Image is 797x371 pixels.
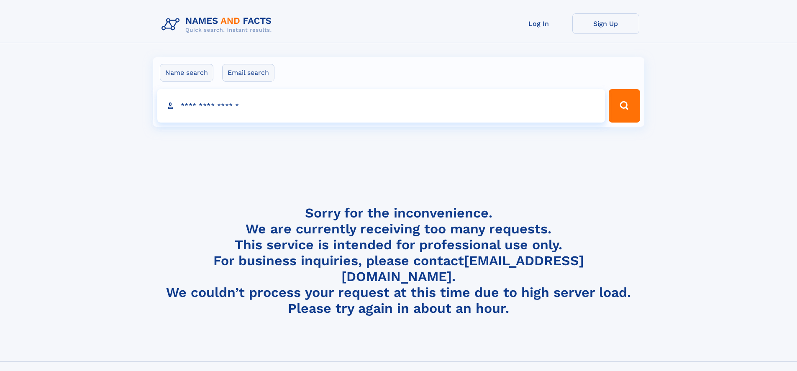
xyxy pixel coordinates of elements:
[609,89,640,123] button: Search Button
[157,89,605,123] input: search input
[341,253,584,284] a: [EMAIL_ADDRESS][DOMAIN_NAME]
[572,13,639,34] a: Sign Up
[505,13,572,34] a: Log In
[158,13,279,36] img: Logo Names and Facts
[222,64,274,82] label: Email search
[158,205,639,317] h4: Sorry for the inconvenience. We are currently receiving too many requests. This service is intend...
[160,64,213,82] label: Name search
